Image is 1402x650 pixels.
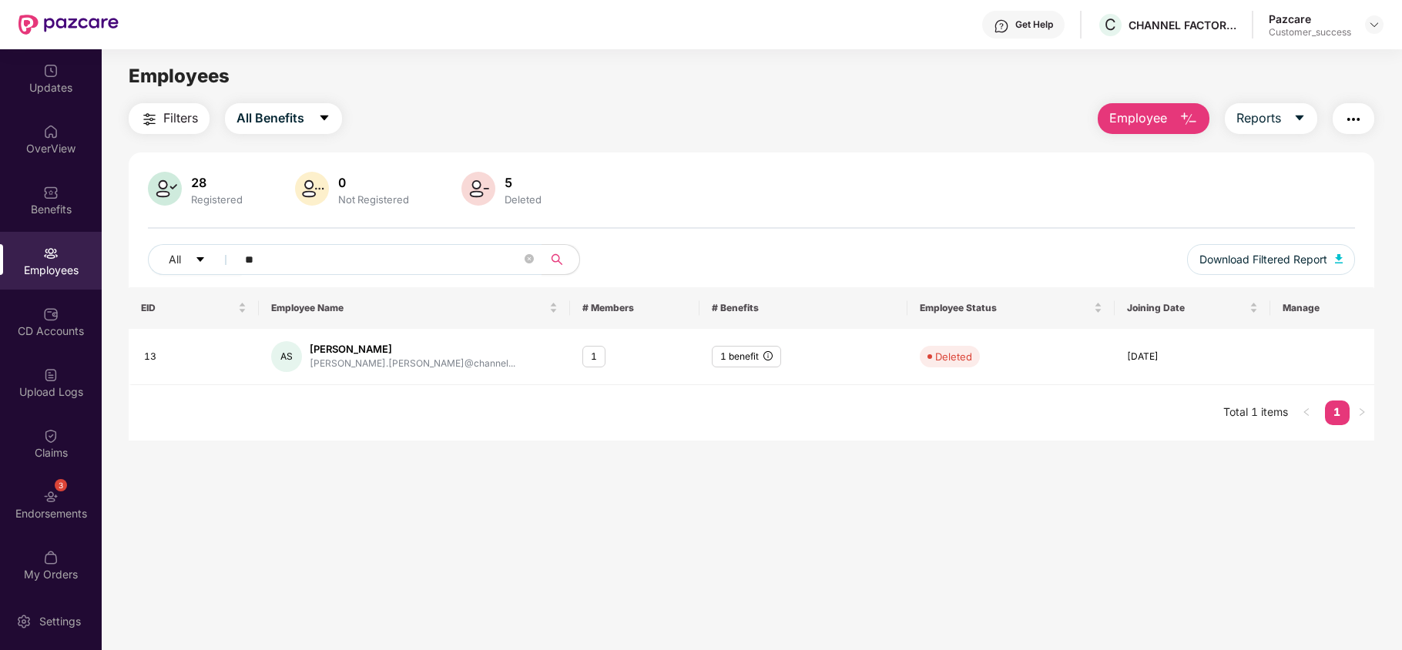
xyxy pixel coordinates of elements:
span: caret-down [318,112,330,126]
span: search [542,253,572,266]
th: Employee Status [907,287,1115,329]
div: Not Registered [335,193,412,206]
div: Pazcare [1269,12,1351,26]
span: Reports [1236,109,1281,128]
img: svg+xml;base64,PHN2ZyBpZD0iQ2xhaW0iIHhtbG5zPSJodHRwOi8vd3d3LnczLm9yZy8yMDAwL3N2ZyIgd2lkdGg9IjIwIi... [43,428,59,444]
div: 28 [188,175,246,190]
th: EID [129,287,258,329]
th: Employee Name [259,287,570,329]
button: Download Filtered Report [1187,244,1355,275]
img: svg+xml;base64,PHN2ZyBpZD0iVXBsb2FkX0xvZ3MiIGRhdGEtbmFtZT0iVXBsb2FkIExvZ3MiIHhtbG5zPSJodHRwOi8vd3... [43,367,59,383]
button: left [1294,400,1319,425]
li: 1 [1325,400,1350,425]
div: 1 benefit [712,346,781,368]
div: 1 [582,346,605,368]
span: right [1357,407,1367,417]
div: Settings [35,614,86,629]
div: Customer_success [1269,26,1351,39]
span: Employee [1109,109,1167,128]
li: Total 1 items [1223,400,1288,425]
div: [PERSON_NAME] [310,342,515,357]
div: 0 [335,175,412,190]
span: EID [141,302,234,314]
button: search [542,244,580,275]
span: Download Filtered Report [1199,251,1327,268]
img: svg+xml;base64,PHN2ZyBpZD0iRHJvcGRvd24tMzJ4MzIiIHhtbG5zPSJodHRwOi8vd3d3LnczLm9yZy8yMDAwL3N2ZyIgd2... [1368,18,1380,31]
div: 5 [501,175,545,190]
span: C [1105,15,1116,34]
button: right [1350,400,1374,425]
th: # Members [570,287,699,329]
li: Next Page [1350,400,1374,425]
span: All [169,251,181,268]
img: svg+xml;base64,PHN2ZyBpZD0iRW1wbG95ZWVzIiB4bWxucz0iaHR0cDovL3d3dy53My5vcmcvMjAwMC9zdmciIHdpZHRoPS... [43,246,59,261]
img: svg+xml;base64,PHN2ZyBpZD0iTXlfT3JkZXJzIiBkYXRhLW5hbWU9Ik15IE9yZGVycyIgeG1sbnM9Imh0dHA6Ly93d3cudz... [43,550,59,565]
div: [PERSON_NAME].[PERSON_NAME]@channel... [310,357,515,371]
img: svg+xml;base64,PHN2ZyBpZD0iVXBkYXRlZCIgeG1sbnM9Imh0dHA6Ly93d3cudzMub3JnLzIwMDAvc3ZnIiB3aWR0aD0iMj... [43,63,59,79]
span: Employee Status [920,302,1091,314]
img: svg+xml;base64,PHN2ZyB4bWxucz0iaHR0cDovL3d3dy53My5vcmcvMjAwMC9zdmciIHhtbG5zOnhsaW5rPSJodHRwOi8vd3... [1335,254,1343,263]
div: 13 [144,350,246,364]
img: svg+xml;base64,PHN2ZyB4bWxucz0iaHR0cDovL3d3dy53My5vcmcvMjAwMC9zdmciIHhtbG5zOnhsaW5rPSJodHRwOi8vd3... [148,172,182,206]
span: caret-down [195,254,206,266]
a: 1 [1325,400,1350,424]
img: svg+xml;base64,PHN2ZyBpZD0iU2V0dGluZy0yMHgyMCIgeG1sbnM9Imh0dHA6Ly93d3cudzMub3JnLzIwMDAvc3ZnIiB3aW... [16,614,32,629]
th: # Benefits [699,287,907,329]
div: AS [271,341,302,372]
div: CHANNEL FACTORY MEDIA MARKETING PRIVATE LIMITED [1129,18,1236,32]
img: svg+xml;base64,PHN2ZyB4bWxucz0iaHR0cDovL3d3dy53My5vcmcvMjAwMC9zdmciIHhtbG5zOnhsaW5rPSJodHRwOi8vd3... [461,172,495,206]
li: Previous Page [1294,400,1319,425]
th: Joining Date [1115,287,1270,329]
span: close-circle [525,254,534,263]
img: svg+xml;base64,PHN2ZyB4bWxucz0iaHR0cDovL3d3dy53My5vcmcvMjAwMC9zdmciIHdpZHRoPSIyNCIgaGVpZ2h0PSIyNC... [1344,110,1363,129]
div: 3 [55,479,67,491]
span: left [1302,407,1311,417]
span: caret-down [1293,112,1306,126]
div: Deleted [935,349,972,364]
th: Manage [1270,287,1374,329]
img: New Pazcare Logo [18,15,119,35]
span: close-circle [525,253,534,267]
button: Filters [129,103,210,134]
img: svg+xml;base64,PHN2ZyB4bWxucz0iaHR0cDovL3d3dy53My5vcmcvMjAwMC9zdmciIHdpZHRoPSIyNCIgaGVpZ2h0PSIyNC... [140,110,159,129]
span: Joining Date [1127,302,1246,314]
button: All Benefitscaret-down [225,103,342,134]
button: Allcaret-down [148,244,242,275]
div: [DATE] [1127,350,1258,364]
span: info-circle [763,351,773,360]
button: Employee [1098,103,1209,134]
button: Reportscaret-down [1225,103,1317,134]
img: svg+xml;base64,PHN2ZyBpZD0iRW5kb3JzZW1lbnRzIiB4bWxucz0iaHR0cDovL3d3dy53My5vcmcvMjAwMC9zdmciIHdpZH... [43,489,59,504]
img: svg+xml;base64,PHN2ZyB4bWxucz0iaHR0cDovL3d3dy53My5vcmcvMjAwMC9zdmciIHhtbG5zOnhsaW5rPSJodHRwOi8vd3... [1179,110,1198,129]
div: Deleted [501,193,545,206]
div: Get Help [1015,18,1053,31]
img: svg+xml;base64,PHN2ZyB4bWxucz0iaHR0cDovL3d3dy53My5vcmcvMjAwMC9zdmciIHhtbG5zOnhsaW5rPSJodHRwOi8vd3... [295,172,329,206]
span: Filters [163,109,198,128]
img: svg+xml;base64,PHN2ZyBpZD0iSGVscC0zMngzMiIgeG1sbnM9Imh0dHA6Ly93d3cudzMub3JnLzIwMDAvc3ZnIiB3aWR0aD... [994,18,1009,34]
span: Employees [129,65,230,87]
img: svg+xml;base64,PHN2ZyBpZD0iQmVuZWZpdHMiIHhtbG5zPSJodHRwOi8vd3d3LnczLm9yZy8yMDAwL3N2ZyIgd2lkdGg9Ij... [43,185,59,200]
span: Employee Name [271,302,546,314]
span: All Benefits [236,109,304,128]
img: svg+xml;base64,PHN2ZyBpZD0iSG9tZSIgeG1sbnM9Imh0dHA6Ly93d3cudzMub3JnLzIwMDAvc3ZnIiB3aWR0aD0iMjAiIG... [43,124,59,139]
img: svg+xml;base64,PHN2ZyBpZD0iQ0RfQWNjb3VudHMiIGRhdGEtbmFtZT0iQ0QgQWNjb3VudHMiIHhtbG5zPSJodHRwOi8vd3... [43,307,59,322]
div: Registered [188,193,246,206]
